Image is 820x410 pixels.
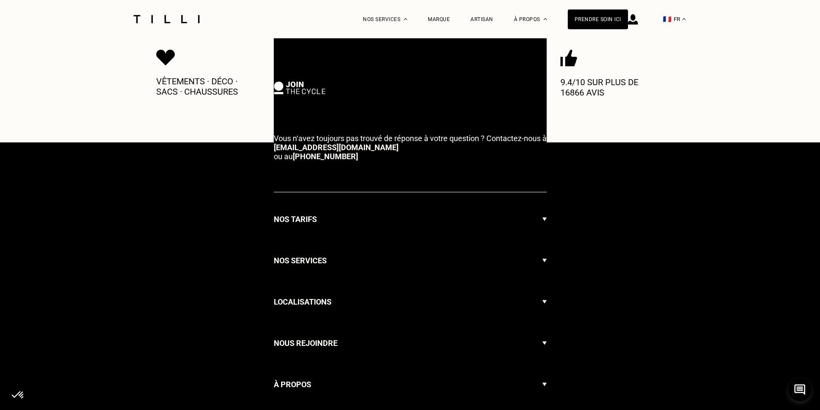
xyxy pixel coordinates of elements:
[274,296,331,308] h3: Localisations
[560,77,664,98] p: 9.4/10 sur plus de 16866 avis
[274,143,399,152] a: [EMAIL_ADDRESS][DOMAIN_NAME]
[156,76,260,97] p: Vêtements · Déco · Sacs · Chaussures
[542,329,547,358] img: Flèche menu déroulant
[130,15,203,23] img: Logo du service de couturière Tilli
[542,288,547,316] img: Flèche menu déroulant
[293,152,358,161] a: [PHONE_NUMBER]
[404,18,407,20] img: Menu déroulant
[568,9,628,29] a: Prendre soin ici
[470,16,493,22] a: Artisan
[544,18,547,20] img: Menu déroulant à propos
[274,337,337,350] h3: Nous rejoindre
[542,205,547,234] img: Flèche menu déroulant
[274,134,547,161] p: ou au
[428,16,450,22] a: Marque
[663,15,671,23] span: 🇫🇷
[628,14,638,25] img: icône connexion
[274,378,311,391] h3: À propos
[274,254,327,267] h3: Nos services
[542,370,547,399] img: Flèche menu déroulant
[274,134,547,143] span: Vous n‘avez toujours pas trouvé de réponse à votre question ? Contactez-nous à
[682,18,686,20] img: menu déroulant
[274,81,325,94] img: logo Join The Cycle
[542,247,547,275] img: Flèche menu déroulant
[156,49,175,66] img: Icon
[560,49,577,67] img: Icon
[274,213,317,226] h3: Nos tarifs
